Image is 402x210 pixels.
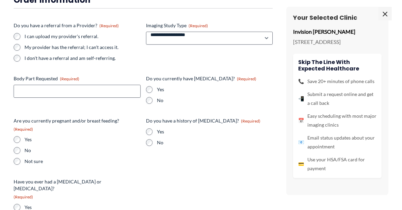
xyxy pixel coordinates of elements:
label: Yes [157,86,273,93]
span: 📞 [298,77,304,86]
li: Use your HSA/FSA card for payment [298,155,376,173]
label: My provider has the referral; I can't access it. [25,44,141,51]
legend: Do you currently have [MEDICAL_DATA]? [146,75,256,82]
label: I can upload my provider's referral. [25,33,141,40]
label: Body Part Requested [14,75,141,82]
label: No [157,97,273,104]
legend: Are you currently pregnant and/or breast feeding? [14,117,141,132]
li: Save 20+ minutes of phone calls [298,77,376,86]
label: Not sure [25,158,141,165]
legend: Have you ever had a [MEDICAL_DATA] or [MEDICAL_DATA]? [14,178,141,200]
label: Imaging Study Type [146,22,273,29]
span: 📅 [298,116,304,125]
li: Email status updates about your appointment [298,133,376,151]
h3: Your Selected Clinic [293,14,382,21]
h4: Skip the line with Expected Healthcare [298,59,376,72]
span: (Required) [237,76,256,81]
label: I don't have a referral and am self-referring. [25,55,141,62]
span: 💳 [298,160,304,168]
label: No [157,139,273,146]
label: No [25,147,141,154]
span: 📲 [298,94,304,103]
p: Invision [PERSON_NAME] [293,27,382,37]
span: (Required) [14,127,33,132]
span: (Required) [241,118,260,124]
span: (Required) [14,194,33,199]
label: Yes [157,128,273,135]
li: Easy scheduling with most major imaging clinics [298,112,376,129]
span: × [378,7,392,20]
p: [STREET_ADDRESS] [293,37,382,47]
li: Submit a request online and get a call back [298,90,376,108]
legend: Do you have a history of [MEDICAL_DATA]? [146,117,260,124]
span: 📧 [298,138,304,147]
span: (Required) [60,76,79,81]
legend: Do you have a referral from a Provider? [14,22,119,29]
span: (Required) [99,23,119,28]
label: Yes [25,136,141,143]
span: (Required) [189,23,208,28]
